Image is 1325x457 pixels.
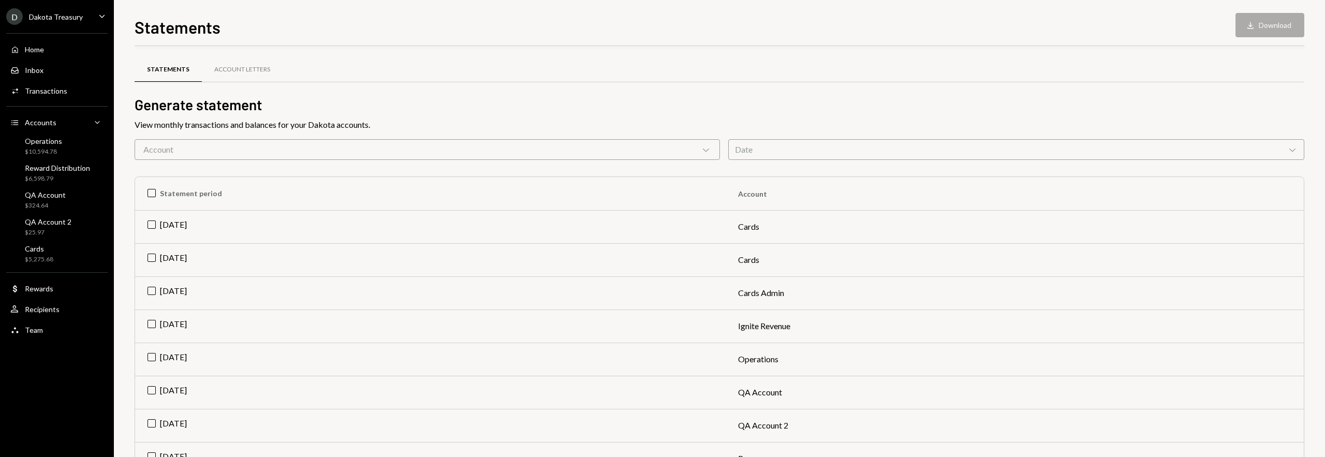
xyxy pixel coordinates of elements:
[726,409,1304,442] td: QA Account 2
[29,12,83,21] div: Dakota Treasury
[25,255,53,264] div: $5,275.68
[6,279,108,298] a: Rewards
[726,276,1304,309] td: Cards Admin
[25,284,53,293] div: Rewards
[135,56,202,83] a: Statements
[726,243,1304,276] td: Cards
[25,305,60,314] div: Recipients
[726,177,1304,210] th: Account
[6,160,108,185] a: Reward Distribution$6,598.79
[135,17,220,37] h1: Statements
[6,40,108,58] a: Home
[135,139,720,160] div: Account
[6,241,108,266] a: Cards$5,275.68
[6,300,108,318] a: Recipients
[25,45,44,54] div: Home
[25,201,66,210] div: $324.64
[6,187,108,212] a: QA Account$324.64
[25,66,43,75] div: Inbox
[6,81,108,100] a: Transactions
[135,119,1304,131] div: View monthly transactions and balances for your Dakota accounts.
[25,164,90,172] div: Reward Distribution
[25,326,43,334] div: Team
[6,214,108,239] a: QA Account 2$25.97
[25,244,53,253] div: Cards
[728,139,1304,160] div: Date
[214,65,270,74] div: Account Letters
[6,61,108,79] a: Inbox
[726,376,1304,409] td: QA Account
[6,134,108,158] a: Operations$10,594.78
[726,210,1304,243] td: Cards
[6,8,23,25] div: D
[726,343,1304,376] td: Operations
[25,217,71,226] div: QA Account 2
[147,65,189,74] div: Statements
[25,228,71,237] div: $25.97
[202,56,283,83] a: Account Letters
[25,148,62,156] div: $10,594.78
[25,137,62,145] div: Operations
[135,95,1304,115] h2: Generate statement
[25,86,67,95] div: Transactions
[25,190,66,199] div: QA Account
[726,309,1304,343] td: Ignite Revenue
[6,113,108,131] a: Accounts
[25,118,56,127] div: Accounts
[25,174,90,183] div: $6,598.79
[6,320,108,339] a: Team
